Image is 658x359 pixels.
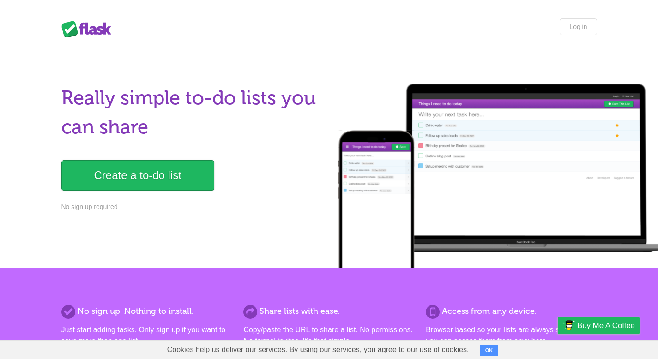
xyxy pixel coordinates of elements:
[426,324,597,347] p: Browser based so your lists are always synced and you can access them from anywhere.
[426,305,597,317] h2: Access from any device.
[158,341,478,359] span: Cookies help us deliver our services. By using our services, you agree to our use of cookies.
[61,21,117,37] div: Flask Lists
[61,84,324,142] h1: Really simple to-do lists you can share
[61,202,324,212] p: No sign up required
[243,324,414,347] p: Copy/paste the URL to share a list. No permissions. No formal invites. It's that simple.
[61,160,214,191] a: Create a to-do list
[577,317,635,334] span: Buy me a coffee
[562,317,575,333] img: Buy me a coffee
[480,345,498,356] button: OK
[243,305,414,317] h2: Share lists with ease.
[61,305,232,317] h2: No sign up. Nothing to install.
[560,18,597,35] a: Log in
[61,324,232,347] p: Just start adding tasks. Only sign up if you want to save more than one list.
[558,317,640,334] a: Buy me a coffee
